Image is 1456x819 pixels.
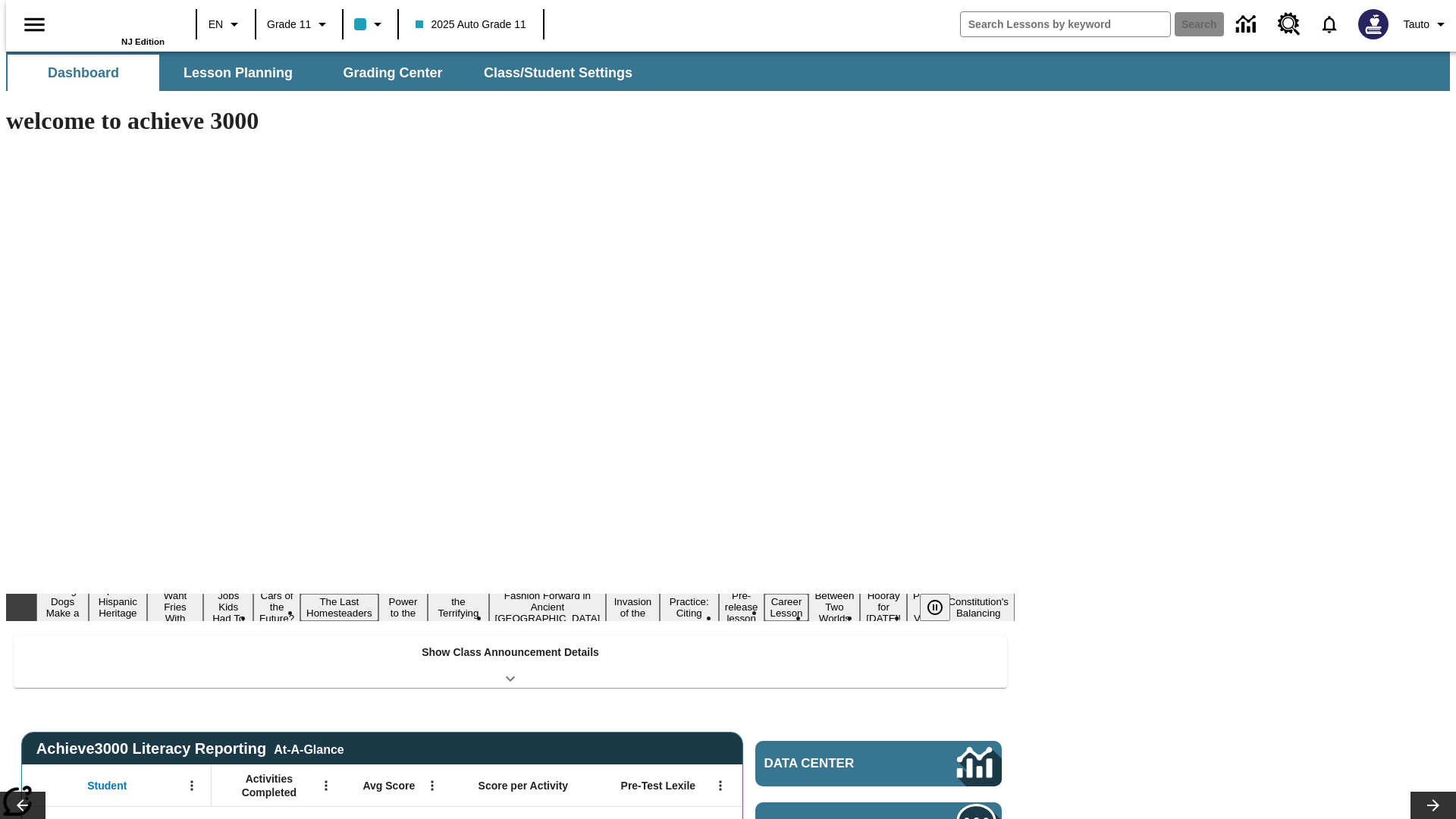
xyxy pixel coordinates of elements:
span: Achieve3000 Literacy Reporting [36,740,344,758]
button: Slide 16 Point of View [907,588,942,626]
div: SubNavbar [6,55,646,91]
span: EN [209,17,223,33]
span: Score per Activity [479,779,569,792]
span: Class/Student Settings [484,64,632,82]
input: search field [961,12,1170,36]
button: Slide 8 Attack of the Terrifying Tomatoes [428,582,488,632]
div: Pause [920,594,965,621]
button: Pause [920,594,950,621]
button: Class color is light blue. Change class color [348,11,393,38]
button: Slide 12 Pre-release lesson [719,588,764,626]
span: Grade 11 [267,17,311,33]
h1: welcome to achieve 3000 [6,107,1015,135]
button: Slide 9 Fashion Forward in Ancient Rome [489,588,607,626]
button: Slide 7 Solar Power to the People [378,582,428,632]
button: Slide 13 Career Lesson [764,594,809,621]
img: Avatar [1358,9,1389,39]
a: Data Center [1227,4,1269,45]
button: Open Menu [421,774,444,797]
span: Data Center [764,756,906,771]
button: Open side menu [12,2,57,47]
button: Slide 10 The Invasion of the Free CD [606,582,659,632]
button: Lesson Planning [162,55,314,91]
button: Grade: Grade 11, Select a grade [261,11,337,38]
button: Slide 17 The Constitution's Balancing Act [942,582,1015,632]
button: Open Menu [709,774,732,797]
span: Activities Completed [219,772,319,799]
button: Select a new avatar [1349,5,1398,44]
span: Grading Center [343,64,442,82]
span: 2025 Auto Grade 11 [416,17,526,33]
button: Class/Student Settings [472,55,645,91]
span: Lesson Planning [184,64,293,82]
span: Dashboard [48,64,119,82]
button: Slide 5 Cars of the Future? [253,588,300,626]
div: Home [66,5,165,46]
span: Pre-Test Lexile [621,779,696,792]
button: Slide 4 Dirty Jobs Kids Had To Do [203,576,253,638]
button: Slide 14 Between Two Worlds [808,588,860,626]
a: Data Center [755,741,1002,786]
p: Show Class Announcement Details [422,645,599,661]
button: Dashboard [8,55,159,91]
button: Grading Center [317,55,469,91]
button: Lesson carousel, Next [1410,792,1456,819]
button: Slide 6 The Last Homesteaders [300,594,378,621]
div: Show Class Announcement Details [14,635,1007,688]
button: Slide 3 Do You Want Fries With That? [147,576,204,638]
span: Avg Score [362,779,415,792]
span: Student [87,779,127,792]
a: Notifications [1310,5,1349,44]
button: Open Menu [315,774,337,797]
div: At-A-Glance [274,740,344,757]
button: Slide 1 Diving Dogs Make a Splash [36,582,89,632]
button: Open Menu [180,774,203,797]
button: Slide 11 Mixed Practice: Citing Evidence [660,582,719,632]
button: Slide 2 ¡Viva Hispanic Heritage Month! [89,582,147,632]
span: Tauto [1404,17,1429,33]
button: Profile/Settings [1398,11,1456,38]
a: Resource Center, Will open in new tab [1269,4,1310,45]
a: Home [66,7,165,37]
button: Slide 15 Hooray for Constitution Day! [860,588,907,626]
button: Language: EN, Select a language [202,11,250,38]
div: SubNavbar [6,52,1450,91]
span: NJ Edition [121,37,165,46]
